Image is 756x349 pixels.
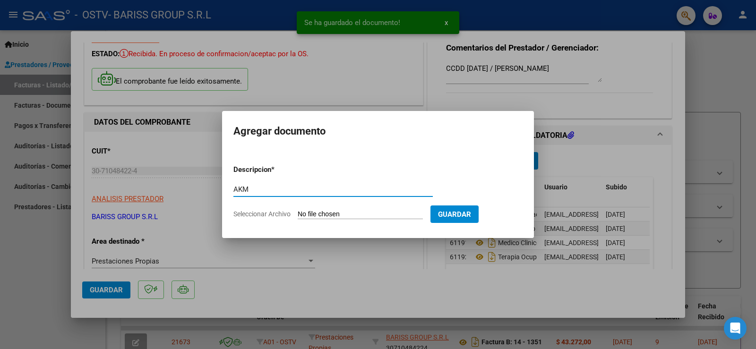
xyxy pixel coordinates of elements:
[233,164,320,175] p: Descripcion
[233,122,523,140] h2: Agregar documento
[233,210,291,218] span: Seleccionar Archivo
[438,210,471,219] span: Guardar
[430,205,479,223] button: Guardar
[724,317,747,340] div: Open Intercom Messenger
